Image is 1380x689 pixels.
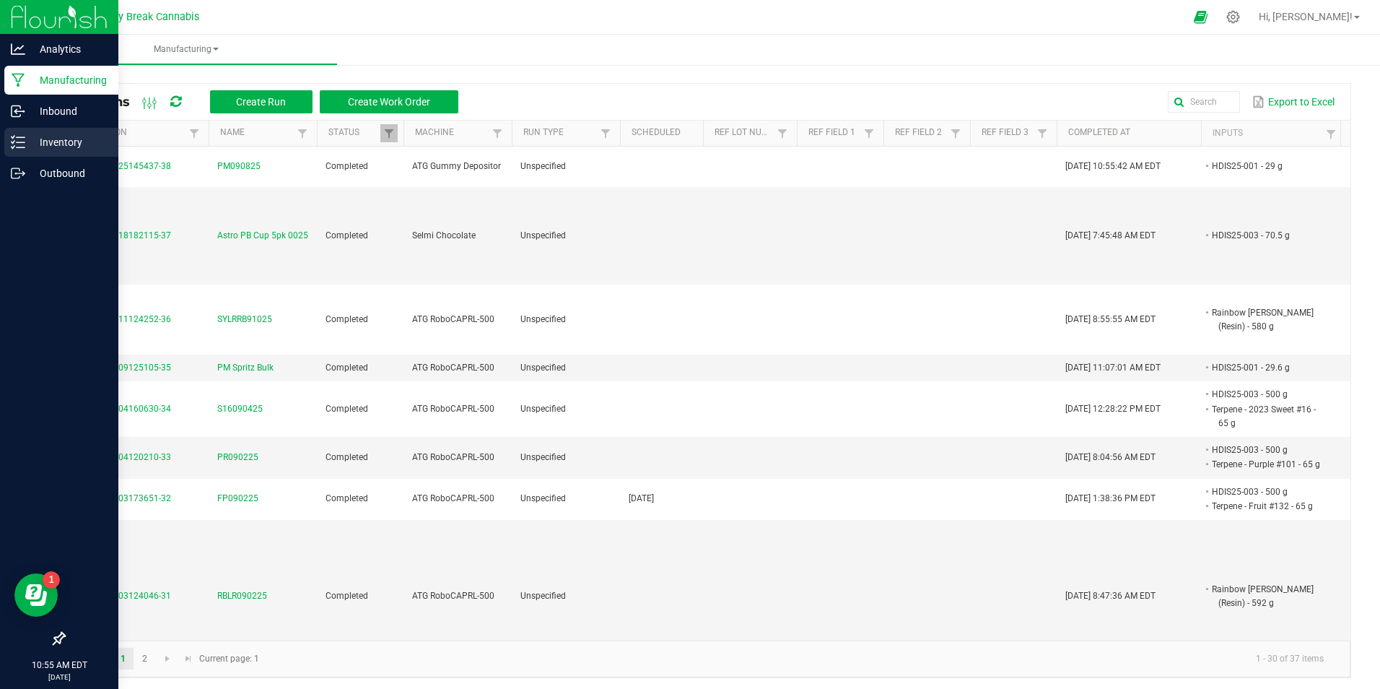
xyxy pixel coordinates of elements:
li: Terpene - Fruit #132 - 65 g [1210,499,1324,513]
a: MachineSortable [415,127,488,139]
a: ScheduledSortable [632,127,697,139]
span: [DATE] 8:04:56 AM EDT [1065,452,1156,462]
span: MP-20250904160630-34 [73,404,171,414]
span: FP090225 [217,492,258,506]
span: Open Ecommerce Menu [1184,3,1217,31]
li: Terpene - Purple #101 - 65 g [1210,457,1324,472]
span: Hi, [PERSON_NAME]! [1259,11,1353,22]
span: Create Run [236,96,286,108]
span: MP-20250925145437-38 [73,161,171,171]
li: Terpene - 2023 Sweet #16 - 65 g [1210,402,1324,430]
li: HDIS25-003 - 500 g [1210,387,1324,402]
span: ATG RoboCAPRL-500 [412,591,494,601]
span: ATG RoboCAPRL-500 [412,404,494,414]
button: Create Run [210,90,313,113]
span: ATG RoboCAPRL-500 [412,493,494,503]
a: Filter [860,124,878,142]
a: Ref Field 1Sortable [808,127,860,139]
span: Unspecified [520,493,566,503]
a: Run TypeSortable [523,127,596,139]
a: Filter [380,124,398,142]
a: Ref Lot NumberSortable [715,127,773,139]
li: Rainbow [PERSON_NAME] (Resin) - 580 g [1210,305,1324,334]
p: Inventory [25,134,112,151]
span: Go to the last page [183,653,194,664]
span: Unspecified [520,161,566,171]
button: Export to Excel [1249,90,1338,114]
span: MP-20250909125105-35 [73,363,171,373]
span: Completed [326,230,368,240]
inline-svg: Inbound [11,104,25,118]
span: Completed [326,404,368,414]
a: ExtractionSortable [75,127,185,139]
span: MP-20250904120210-33 [73,452,171,462]
p: [DATE] [6,672,112,682]
span: MP-20250903124046-31 [73,591,171,601]
inline-svg: Inventory [11,135,25,149]
li: HDIS25-003 - 500 g [1210,443,1324,457]
li: HDIS25-001 - 29 g [1210,159,1324,173]
iframe: Resource center unread badge [43,571,60,589]
span: Unspecified [520,404,566,414]
a: Go to the next page [157,648,178,669]
span: [DATE] 1:38:36 PM EDT [1065,493,1156,503]
span: Lucky Break Cannabis [96,11,199,23]
span: MP-20250918182115-37 [73,230,171,240]
p: Inbound [25,103,112,120]
span: MP-20250911124252-36 [73,314,171,324]
span: PM Spritz Bulk [217,361,274,375]
a: Manufacturing [35,35,337,65]
span: ATG RoboCAPRL-500 [412,314,494,324]
li: Rainbow [PERSON_NAME] (Resin) - 592 g [1210,582,1324,610]
p: Analytics [25,40,112,58]
span: SYLRRB91025 [217,313,272,326]
a: Filter [774,124,791,142]
iframe: Resource center [14,573,58,617]
a: Page 1 [113,648,134,669]
a: Filter [1034,124,1051,142]
th: Inputs [1201,121,1345,147]
span: ATG RoboCAPRL-500 [412,452,494,462]
span: Astro PB Cup 5pk 0025 [217,229,308,243]
span: Unspecified [520,452,566,462]
span: PR090225 [217,451,258,464]
span: [DATE] 10:55:42 AM EDT [1065,161,1161,171]
inline-svg: Analytics [11,42,25,56]
span: [DATE] 11:07:01 AM EDT [1065,363,1161,373]
span: [DATE] 8:55:55 AM EDT [1065,314,1156,324]
a: Page 2 [134,648,155,669]
a: NameSortable [220,127,293,139]
span: Completed [326,493,368,503]
kendo-pager-info: 1 - 30 of 37 items [268,647,1335,671]
a: Ref Field 2Sortable [895,127,946,139]
input: Search [1168,91,1240,113]
span: Completed [326,452,368,462]
a: Filter [1322,125,1340,143]
span: Completed [326,314,368,324]
p: 10:55 AM EDT [6,659,112,672]
a: Filter [947,124,964,142]
span: Completed [326,161,368,171]
span: S16090425 [217,402,263,416]
a: Go to the last page [178,648,199,669]
inline-svg: Outbound [11,166,25,181]
a: Filter [185,124,203,142]
li: HDIS25-001 - 29.6 g [1210,360,1324,375]
span: Completed [326,363,368,373]
span: Selmi Chocolate [412,230,476,240]
button: Create Work Order [320,90,458,113]
span: Unspecified [520,230,566,240]
span: [DATE] 7:45:48 AM EDT [1065,230,1156,240]
span: [DATE] 12:28:22 PM EDT [1065,404,1161,414]
li: HDIS25-003 - 70.5 g [1210,228,1324,243]
span: Create Work Order [348,96,430,108]
span: ATG RoboCAPRL-500 [412,363,494,373]
span: MP-20250903173651-32 [73,493,171,503]
li: HDIS25-003 - 500 g [1210,485,1324,499]
a: StatusSortable [328,127,380,139]
span: Completed [326,591,368,601]
span: [DATE] [629,493,654,503]
a: Filter [294,124,311,142]
a: Filter [489,124,506,142]
span: RBLR090225 [217,589,267,603]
